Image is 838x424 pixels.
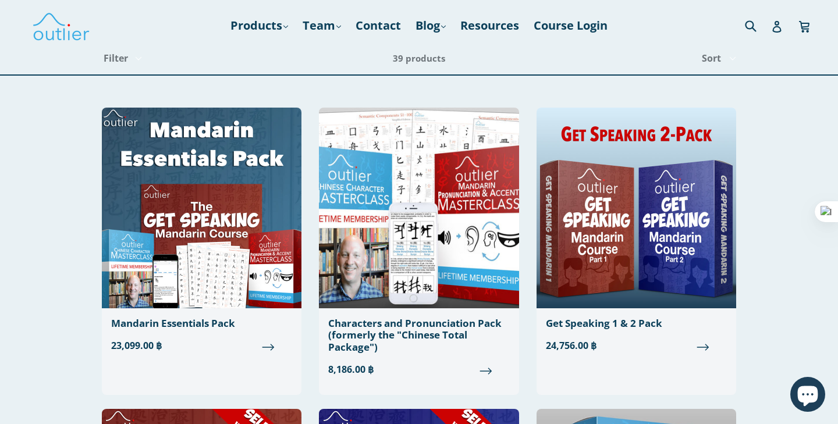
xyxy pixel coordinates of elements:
inbox-online-store-chat: Shopify online store chat [787,377,829,415]
input: Search [742,13,774,37]
img: Get Speaking 1 & 2 Pack [537,108,736,308]
a: Resources [454,15,525,36]
a: Contact [350,15,407,36]
span: 24,756.00 ฿ [546,339,727,352]
a: Products [225,15,294,36]
img: Outlier Linguistics [32,9,90,42]
div: Get Speaking 1 & 2 Pack [546,318,727,329]
div: Characters and Pronunciation Pack (formerly the "Chinese Total Package") [328,318,509,353]
a: Get Speaking 1 & 2 Pack 24,756.00 ฿ [537,108,736,362]
img: Mandarin Essentials Pack [102,108,301,308]
span: 39 products [393,52,445,64]
div: Mandarin Essentials Pack [111,318,292,329]
span: 23,099.00 ฿ [111,339,292,352]
a: Blog [410,15,452,36]
img: Chinese Total Package Outlier Linguistics [319,108,519,308]
span: 8,186.00 ฿ [328,362,509,376]
a: Team [297,15,347,36]
a: Course Login [528,15,613,36]
a: Characters and Pronunciation Pack (formerly the "Chinese Total Package") 8,186.00 ฿ [319,108,519,386]
a: Mandarin Essentials Pack 23,099.00 ฿ [102,108,301,362]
